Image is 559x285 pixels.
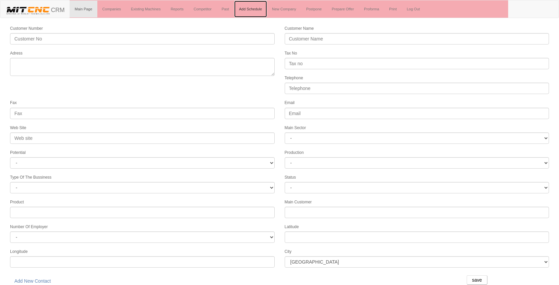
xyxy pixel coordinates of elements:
[10,249,28,255] label: Longitude
[285,125,306,131] label: Main Sector
[10,33,275,44] input: Customer No
[285,33,549,44] input: Customer Name
[10,199,24,205] label: Product
[10,125,26,131] label: Web Site
[216,1,234,17] a: Past
[285,51,297,56] label: Tax No
[285,150,304,156] label: Production
[285,175,296,180] label: Status
[467,275,487,285] input: save
[285,83,549,94] input: Telephone
[285,58,549,69] input: Tax no
[285,108,549,119] input: Email
[285,26,314,31] label: Customer Name
[10,150,26,156] label: Potential
[70,1,97,17] a: Main Page
[126,1,166,17] a: Existing Machines
[10,132,275,144] input: Web site
[384,1,402,17] a: Print
[402,1,425,17] a: Log Out
[285,199,312,205] label: Main Customer
[285,224,299,230] label: Latitude
[10,100,17,106] label: Fax
[285,75,303,81] label: Telephone
[359,1,384,17] a: Proforma
[10,26,43,31] label: Customer Number
[97,1,126,17] a: Companies
[267,1,301,17] a: New Company
[285,100,295,106] label: Email
[234,1,267,17] a: Add Schedule
[10,51,22,56] label: Adress
[285,249,292,255] label: City
[301,1,327,17] a: Postpone
[5,5,51,15] img: header.png
[10,108,275,119] input: Fax
[189,1,217,17] a: Competitor
[0,0,70,17] a: CRM
[10,175,52,180] label: Type Of The Bussiness
[327,1,359,17] a: Prepare Offer
[166,1,189,17] a: Reports
[10,224,48,230] label: Number Of Employer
